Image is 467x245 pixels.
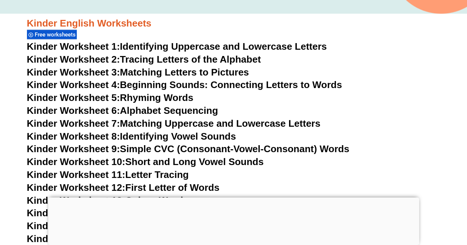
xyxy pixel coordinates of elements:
[27,17,440,30] h3: Kinder English Worksheets
[35,31,78,38] span: Free worksheets
[27,169,189,180] a: Kinder Worksheet 11:Letter Tracing
[27,195,126,206] span: Kinder Worksheet 13:
[27,79,120,90] span: Kinder Worksheet 4:
[27,207,205,218] a: Kinder Worksheet 14:Days of the Week
[27,29,77,39] div: Free worksheets
[430,210,467,245] iframe: Chat Widget
[27,118,120,129] span: Kinder Worksheet 7:
[27,54,261,65] a: Kinder Worksheet 2:Tracing Letters of the Alphabet
[27,233,252,244] a: Kinder Worksheet 16:Matching Pictures to Words
[27,182,220,193] a: Kinder Worksheet 12:First Letter of Words
[27,41,120,52] span: Kinder Worksheet 1:
[27,169,126,180] span: Kinder Worksheet 11:
[27,54,120,65] span: Kinder Worksheet 2:
[48,197,419,243] iframe: Advertisement
[27,220,309,231] a: Kinder Worksheet 15:Simple Word Families (e.g., cat, bat, hat)
[27,92,193,103] a: Kinder Worksheet 5:Rhyming Words
[27,67,120,78] span: Kinder Worksheet 3:
[27,207,126,218] span: Kinder Worksheet 14:
[27,131,120,142] span: Kinder Worksheet 8:
[27,156,126,167] span: Kinder Worksheet 10:
[27,220,126,231] span: Kinder Worksheet 15:
[27,182,126,193] span: Kinder Worksheet 12:
[27,143,120,154] span: Kinder Worksheet 9:
[27,92,120,103] span: Kinder Worksheet 5:
[27,118,320,129] a: Kinder Worksheet 7:Matching Uppercase and Lowercase Letters
[27,41,327,52] a: Kinder Worksheet 1:Identifying Uppercase and Lowercase Letters
[27,143,349,154] a: Kinder Worksheet 9:Simple CVC (Consonant-Vowel-Consonant) Words
[27,131,236,142] a: Kinder Worksheet 8:Identifying Vowel Sounds
[27,105,120,116] span: Kinder Worksheet 6:
[27,233,126,244] span: Kinder Worksheet 16:
[27,195,189,206] a: Kinder Worksheet 13:Colour Words
[27,156,264,167] a: Kinder Worksheet 10:Short and Long Vowel Sounds
[27,79,342,90] a: Kinder Worksheet 4:Beginning Sounds: Connecting Letters to Words
[27,67,249,78] a: Kinder Worksheet 3:Matching Letters to Pictures
[27,105,218,116] a: Kinder Worksheet 6:Alphabet Sequencing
